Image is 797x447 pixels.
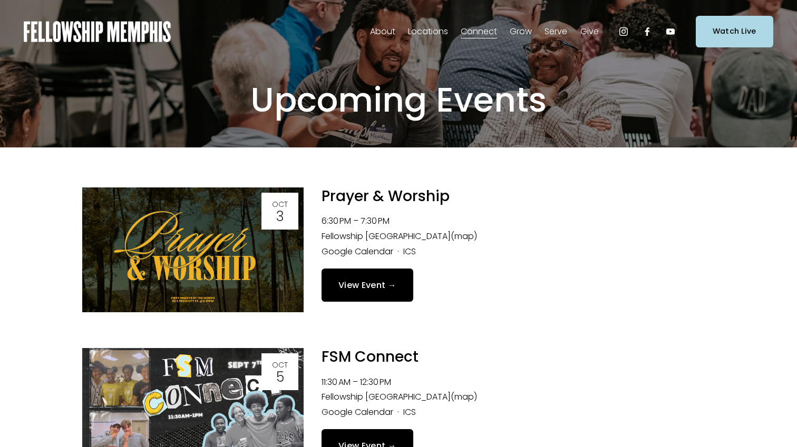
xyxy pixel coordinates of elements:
time: 6:30 PM [322,215,351,227]
time: 7:30 PM [361,215,390,227]
div: 3 [265,210,295,223]
a: (map) [451,230,477,242]
a: Prayer & Worship [322,186,450,206]
a: ICS [403,245,416,257]
a: FSM Connect [322,346,419,367]
a: folder dropdown [408,23,448,40]
a: folder dropdown [545,23,567,40]
span: Connect [461,24,497,39]
span: Grow [510,24,532,39]
span: Give [580,24,599,39]
a: Facebook [642,26,653,37]
a: folder dropdown [580,23,599,40]
a: YouTube [665,26,676,37]
time: 11:30 AM [322,376,351,388]
span: Locations [408,24,448,39]
a: (map) [451,391,477,403]
time: 12:30 PM [360,376,391,388]
a: View Event → [322,269,413,302]
a: Google Calendar [322,245,393,257]
div: Oct [265,201,295,208]
a: Watch Live [696,16,773,47]
img: Fellowship Memphis [24,21,171,42]
a: folder dropdown [461,23,497,40]
div: Oct [265,361,295,369]
li: Fellowship [GEOGRAPHIC_DATA] [322,229,715,244]
h1: Upcoming Events [161,80,636,121]
span: About [370,24,395,39]
a: ICS [403,406,416,418]
img: Prayer & Worship [82,187,304,312]
span: Serve [545,24,567,39]
div: 5 [265,370,295,384]
a: folder dropdown [370,23,395,40]
a: folder dropdown [510,23,532,40]
li: Fellowship [GEOGRAPHIC_DATA] [322,390,715,405]
a: Instagram [618,26,629,37]
a: Google Calendar [322,406,393,418]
